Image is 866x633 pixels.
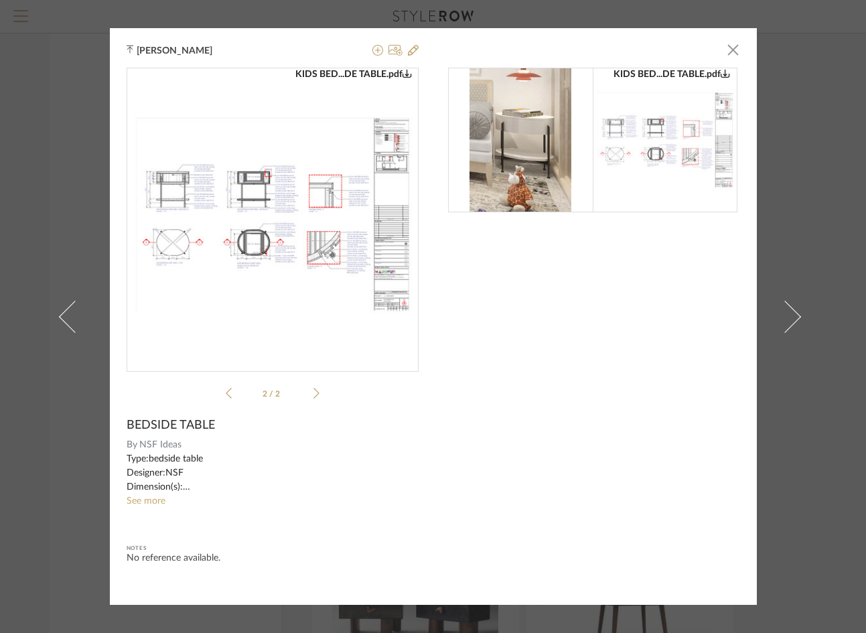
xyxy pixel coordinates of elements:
span: By [127,438,137,452]
img: e4a6be0b-e72c-4a49-a3f0-5ad741cde561_216x216.jpg [593,89,737,192]
div: Type:bedside table Designer:NSF Dimension(s): Material/Finishes:k BWR plywood with 4 mm thk oak v... [127,452,419,494]
a: See more [127,496,165,506]
div: 1 [127,68,418,360]
img: e4a6be0b-e72c-4a49-a3f0-5ad741cde561_436x436.jpg [127,111,419,318]
span: / [269,390,275,398]
span: 2 [263,390,269,398]
span: 2 [275,390,282,398]
div: No reference available. [127,551,419,565]
img: 7581df05-a238-45c1-880c-ae916b655782_216x216.jpg [470,68,572,212]
div: Notes [127,542,419,555]
a: KIDS BED...DE TABLE.pdf [127,68,419,360]
button: Close [720,36,747,63]
div: KIDS BED...DE TABLE.pdf [614,68,730,80]
span: NSF Ideas [139,438,419,452]
a: KIDS BED...DE TABLE.pdf [593,68,737,212]
span: BEDSIDE TABLE [127,418,215,433]
span: [PERSON_NAME] [137,45,233,57]
div: KIDS BED...DE TABLE.pdf [295,68,412,80]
